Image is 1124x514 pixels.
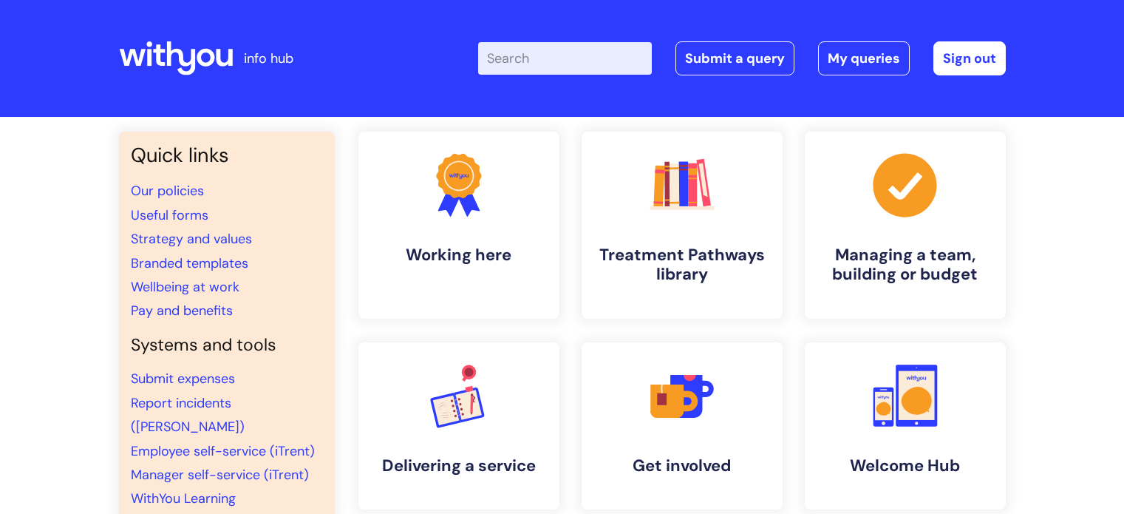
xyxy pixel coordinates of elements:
a: Welcome Hub [805,342,1006,510]
a: Branded templates [131,254,248,272]
a: Submit a query [675,41,794,75]
a: Managing a team, building or budget [805,132,1006,319]
a: Get involved [582,342,783,510]
a: Wellbeing at work [131,278,239,296]
h4: Treatment Pathways library [593,246,771,285]
a: Manager self-service (iTrent) [131,466,309,484]
h4: Systems and tools [131,335,323,356]
h4: Working here [370,246,548,265]
h4: Welcome Hub [817,456,994,476]
a: Our policies [131,182,204,200]
p: info hub [244,47,293,70]
a: WithYou Learning [131,490,236,507]
h4: Get involved [593,456,771,476]
a: Report incidents ([PERSON_NAME]) [131,394,245,436]
h4: Delivering a service [370,456,548,476]
a: Useful forms [131,206,208,224]
a: Submit expenses [131,370,235,388]
div: | - [478,41,1006,75]
a: Strategy and values [131,230,252,248]
a: Employee self-service (iTrent) [131,442,315,460]
h3: Quick links [131,143,323,167]
input: Search [478,42,652,75]
a: Delivering a service [358,342,559,510]
h4: Managing a team, building or budget [817,246,994,285]
a: Working here [358,132,559,319]
a: Treatment Pathways library [582,132,783,319]
a: Pay and benefits [131,302,233,319]
a: My queries [818,41,910,75]
a: Sign out [933,41,1006,75]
